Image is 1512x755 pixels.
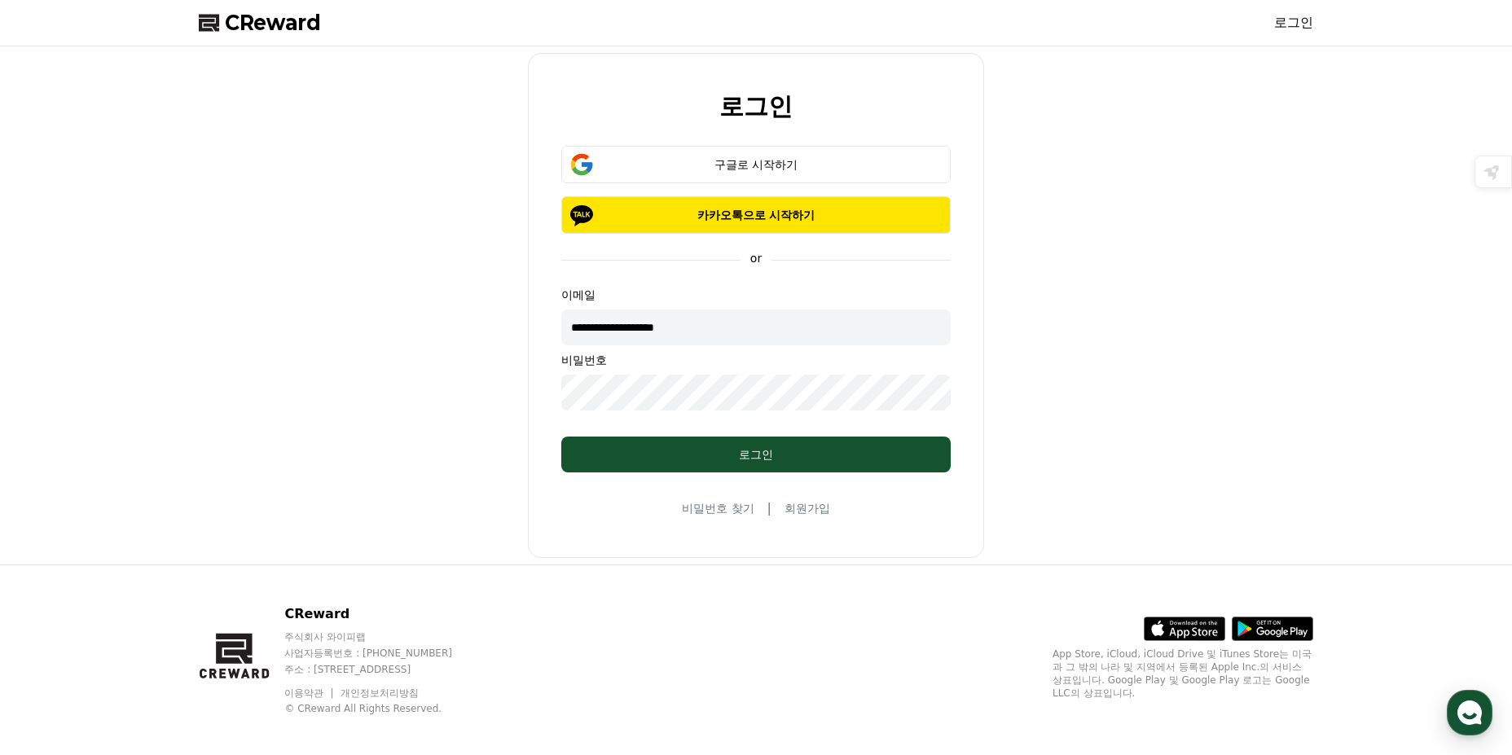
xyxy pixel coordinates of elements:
p: 비밀번호 [561,352,951,368]
a: 개인정보처리방침 [341,687,419,699]
h2: 로그인 [719,93,793,120]
a: 이용약관 [284,687,336,699]
p: 이메일 [561,287,951,303]
a: 설정 [210,516,313,557]
a: 로그인 [1274,13,1313,33]
p: 사업자등록번호 : [PHONE_NUMBER] [284,647,483,660]
p: CReward [284,604,483,624]
p: App Store, iCloud, iCloud Drive 및 iTunes Store는 미국과 그 밖의 나라 및 지역에서 등록된 Apple Inc.의 서비스 상표입니다. Goo... [1053,647,1313,700]
p: 주식회사 와이피랩 [284,630,483,643]
button: 카카오톡으로 시작하기 [561,196,951,234]
p: © CReward All Rights Reserved. [284,702,483,715]
a: 회원가입 [785,500,830,516]
div: 로그인 [594,446,918,463]
span: 홈 [51,541,61,554]
span: | [767,498,771,518]
a: 비밀번호 찾기 [682,500,754,516]
a: CReward [199,10,321,36]
span: 설정 [252,541,271,554]
a: 홈 [5,516,108,557]
p: 카카오톡으로 시작하기 [585,207,927,223]
span: 대화 [149,542,169,555]
button: 로그인 [561,437,951,472]
p: 주소 : [STREET_ADDRESS] [284,663,483,676]
a: 대화 [108,516,210,557]
span: CReward [225,10,321,36]
div: 구글로 시작하기 [585,156,927,173]
p: or [741,250,771,266]
button: 구글로 시작하기 [561,146,951,183]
